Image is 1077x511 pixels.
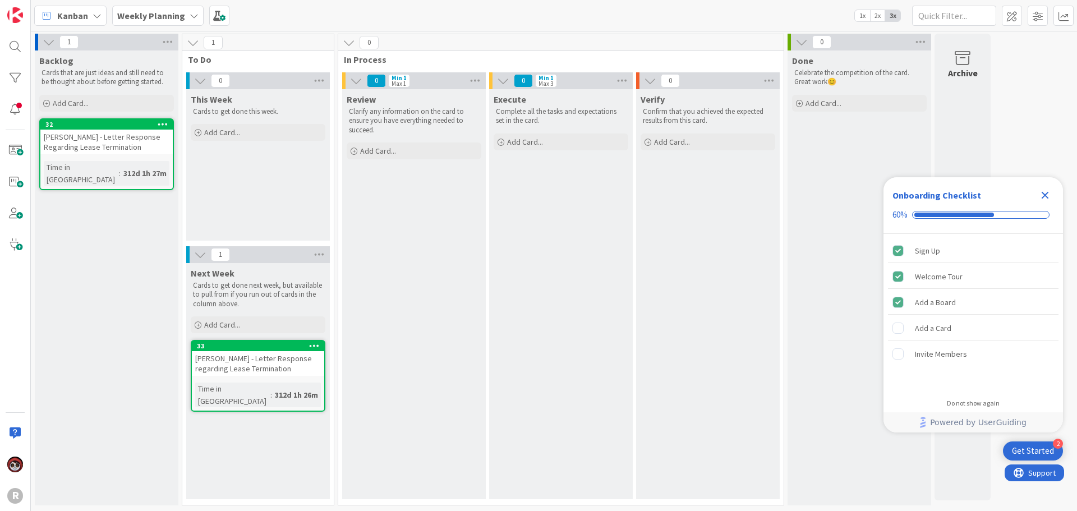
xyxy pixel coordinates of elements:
a: 32[PERSON_NAME] - Letter Response Regarding Lease TerminationTime in [GEOGRAPHIC_DATA]:312d 1h 27m [39,118,174,190]
div: Add a Board [915,296,956,309]
span: Add Card... [360,146,396,156]
p: Celebrate the competition of the card. Great work [794,68,924,87]
span: In Process [344,54,770,65]
div: Max 3 [538,81,553,86]
div: Welcome Tour is complete. [888,264,1058,289]
span: Verify [641,94,665,105]
span: Next Week [191,268,234,279]
span: Done [792,55,813,66]
span: To Do [188,54,320,65]
img: JS [7,457,23,472]
div: Add a Board is complete. [888,290,1058,315]
div: Sign Up is complete. [888,238,1058,263]
span: 1 [59,35,79,49]
div: Get Started [1012,445,1054,457]
div: [PERSON_NAME] - Letter Response regarding Lease Termination [192,351,324,376]
div: Footer [883,412,1063,432]
div: 312d 1h 27m [121,167,169,179]
div: Time in [GEOGRAPHIC_DATA] [44,161,119,186]
span: : [119,167,121,179]
div: Checklist items [883,234,1063,392]
div: [PERSON_NAME] - Letter Response Regarding Lease Termination [40,130,173,154]
div: 32 [40,119,173,130]
span: Add Card... [204,127,240,137]
span: Support [24,2,51,15]
span: Review [347,94,376,105]
div: Checklist Container [883,177,1063,432]
div: Time in [GEOGRAPHIC_DATA] [195,383,270,407]
span: Execute [494,94,526,105]
span: 0 [367,74,386,88]
div: R [7,488,23,504]
span: Powered by UserGuiding [930,416,1027,429]
div: 312d 1h 26m [272,389,321,401]
p: Complete all the tasks and expectations set in the card. [496,107,626,126]
div: Min 1 [392,75,407,81]
div: Invite Members is incomplete. [888,342,1058,366]
input: Quick Filter... [912,6,996,26]
div: Max 1 [392,81,406,86]
div: Checklist progress: 60% [892,210,1054,220]
span: Add Card... [654,137,690,147]
div: 32[PERSON_NAME] - Letter Response Regarding Lease Termination [40,119,173,154]
span: 0 [514,74,533,88]
span: 0 [211,74,230,88]
div: Do not show again [947,399,1000,408]
span: 1x [855,10,870,21]
span: Add Card... [806,98,841,108]
p: Clarify any information on the card to ensure you have everything needed to succeed. [349,107,479,135]
p: Cards that are just ideas and still need to be thought about before getting started. [42,68,172,87]
a: Powered by UserGuiding [889,412,1057,432]
div: Onboarding Checklist [892,188,981,202]
span: This Week [191,94,232,105]
span: 0 [661,74,680,88]
img: Visit kanbanzone.com [7,7,23,23]
div: 32 [45,121,173,128]
div: Add a Card is incomplete. [888,316,1058,340]
span: 1 [211,248,230,261]
span: Kanban [57,9,88,22]
p: Cards to get done this week. [193,107,323,116]
span: 😊 [827,77,836,86]
p: Confirm that you achieved the expected results from this card. [643,107,773,126]
p: Cards to get done next week, but available to pull from if you run out of cards in the column above. [193,281,323,309]
span: 3x [885,10,900,21]
div: Welcome Tour [915,270,963,283]
div: Min 1 [538,75,554,81]
span: Backlog [39,55,73,66]
div: 33 [192,341,324,351]
div: Add a Card [915,321,951,335]
div: 2 [1053,439,1063,449]
div: Open Get Started checklist, remaining modules: 2 [1003,441,1063,461]
div: 33 [197,342,324,350]
div: 33[PERSON_NAME] - Letter Response regarding Lease Termination [192,341,324,376]
div: Sign Up [915,244,940,257]
div: Archive [948,66,978,80]
span: 0 [360,36,379,49]
span: 2x [870,10,885,21]
div: Close Checklist [1036,186,1054,204]
span: : [270,389,272,401]
div: Invite Members [915,347,967,361]
div: 60% [892,210,908,220]
b: Weekly Planning [117,10,185,21]
span: 0 [812,35,831,49]
a: 33[PERSON_NAME] - Letter Response regarding Lease TerminationTime in [GEOGRAPHIC_DATA]:312d 1h 26m [191,340,325,412]
span: 1 [204,36,223,49]
span: Add Card... [204,320,240,330]
span: Add Card... [53,98,89,108]
span: Add Card... [507,137,543,147]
